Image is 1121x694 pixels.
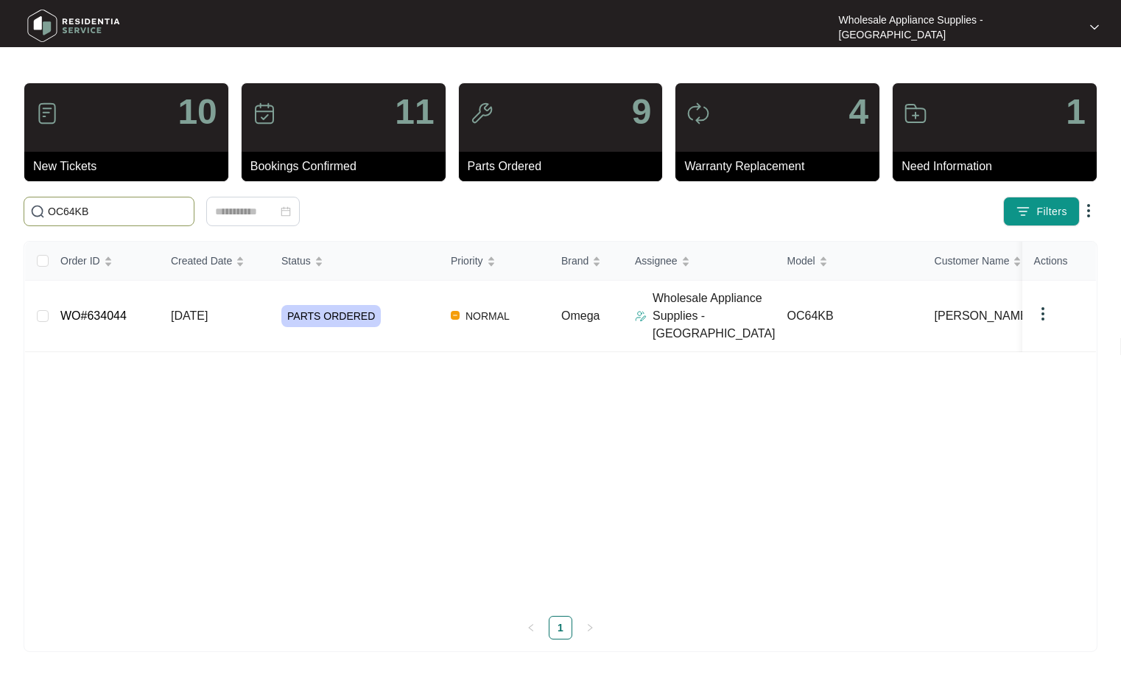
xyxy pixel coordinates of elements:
[468,158,663,175] p: Parts Ordered
[281,305,381,327] span: PARTS ORDERED
[439,242,549,281] th: Priority
[519,616,543,639] li: Previous Page
[451,311,460,320] img: Vercel Logo
[1016,204,1030,219] img: filter icon
[1003,197,1080,226] button: filter iconFilters
[653,290,776,343] p: Wholesale Appliance Supplies - [GEOGRAPHIC_DATA]
[776,242,923,281] th: Model
[451,253,483,269] span: Priority
[281,253,311,269] span: Status
[1034,305,1052,323] img: dropdown arrow
[549,617,572,639] a: 1
[686,102,710,125] img: icon
[578,616,602,639] button: right
[49,242,159,281] th: Order ID
[848,94,868,130] p: 4
[632,94,652,130] p: 9
[519,616,543,639] button: left
[159,242,270,281] th: Created Date
[48,203,188,220] input: Search by Order Id, Assignee Name, Customer Name, Brand and Model
[35,102,59,125] img: icon
[787,253,815,269] span: Model
[60,309,127,322] a: WO#634044
[460,307,516,325] span: NORMAL
[776,281,923,352] td: OC64KB
[22,4,125,48] img: residentia service logo
[839,13,1078,42] p: Wholesale Appliance Supplies - [GEOGRAPHIC_DATA]
[270,242,439,281] th: Status
[171,309,208,322] span: [DATE]
[923,242,1070,281] th: Customer Name
[1080,202,1097,220] img: dropdown arrow
[527,623,535,632] span: left
[586,623,594,632] span: right
[470,102,493,125] img: icon
[561,253,588,269] span: Brand
[561,309,600,322] span: Omega
[60,253,100,269] span: Order ID
[549,616,572,639] li: 1
[902,158,1097,175] p: Need Information
[178,94,217,130] p: 10
[935,307,1032,325] span: [PERSON_NAME]
[1066,94,1086,130] p: 1
[171,253,232,269] span: Created Date
[33,158,228,175] p: New Tickets
[1036,204,1067,220] span: Filters
[684,158,879,175] p: Warranty Replacement
[1022,242,1096,281] th: Actions
[904,102,927,125] img: icon
[1090,24,1099,31] img: dropdown arrow
[935,253,1010,269] span: Customer Name
[549,242,623,281] th: Brand
[635,253,678,269] span: Assignee
[578,616,602,639] li: Next Page
[30,204,45,219] img: search-icon
[253,102,276,125] img: icon
[623,242,776,281] th: Assignee
[635,310,647,322] img: Assigner Icon
[395,94,434,130] p: 11
[250,158,446,175] p: Bookings Confirmed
